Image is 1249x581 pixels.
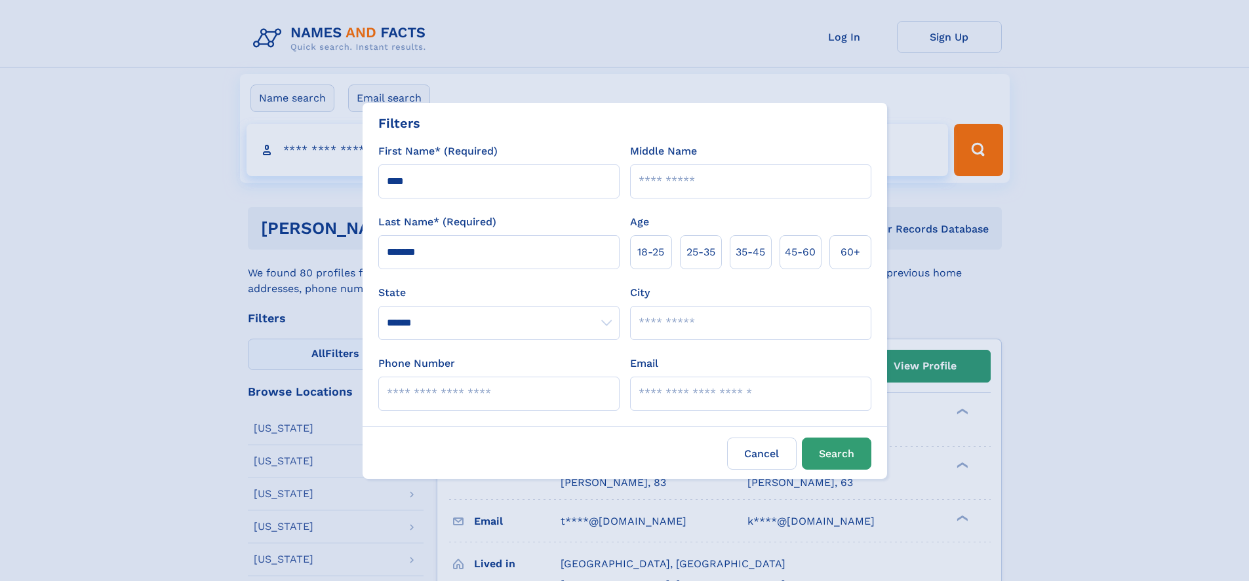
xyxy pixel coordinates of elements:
label: First Name* (Required) [378,143,498,159]
label: Last Name* (Required) [378,214,496,230]
label: Age [630,214,649,230]
span: 35‑45 [736,244,765,260]
span: 25‑35 [686,244,715,260]
span: 18‑25 [637,244,664,260]
label: Phone Number [378,356,455,371]
span: 60+ [841,244,860,260]
label: City [630,285,650,301]
label: Middle Name [630,143,697,159]
label: Cancel [727,438,797,470]
span: 45‑60 [785,244,816,260]
button: Search [802,438,871,470]
label: Email [630,356,658,371]
label: State [378,285,620,301]
div: Filters [378,113,420,133]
